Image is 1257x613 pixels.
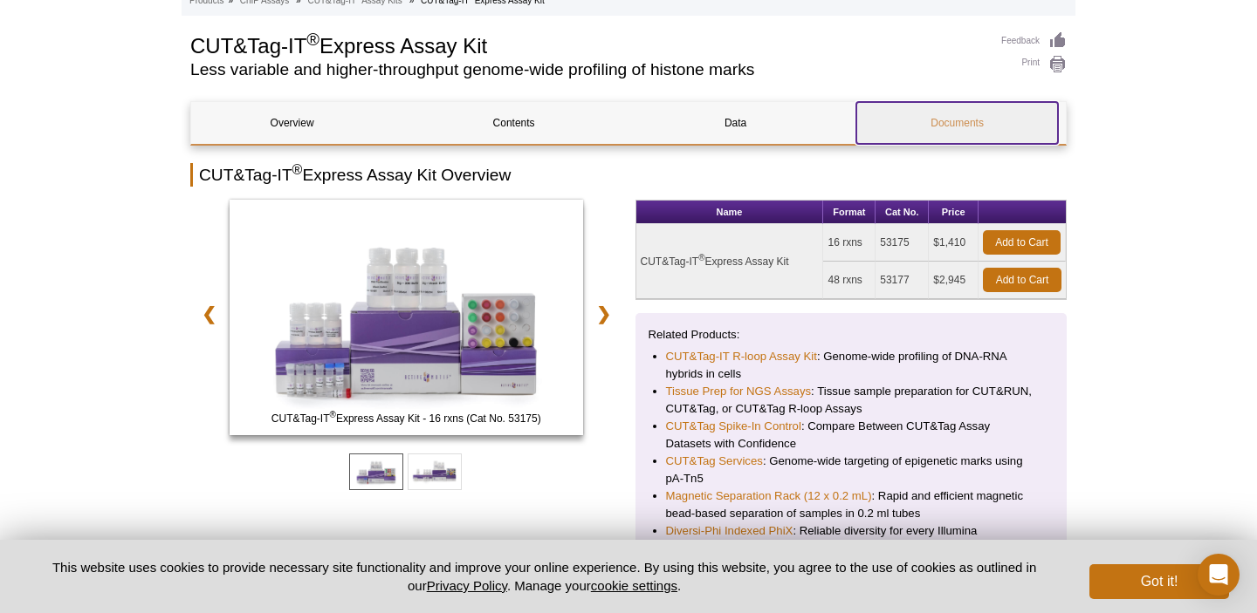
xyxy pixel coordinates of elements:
td: CUT&Tag-IT Express Assay Kit [636,224,824,299]
a: Privacy Policy [427,578,507,593]
img: CUT&Tag-IT Express Assay Kit - 16 rxns [230,200,583,435]
p: This website uses cookies to provide necessary site functionality and improve your online experie... [28,558,1061,595]
sup: ® [698,253,704,262]
li: : Compare Between CUT&Tag Assay Datasets with Confidence [666,418,1037,453]
sup: ® [292,162,303,177]
a: Data [635,102,836,144]
td: 53177 [876,262,929,299]
a: ❯ [585,294,622,334]
li: : Genome-wide profiling of DNA-RNA hybrids in cells [666,348,1037,383]
th: Cat No. [876,201,929,224]
li: : Tissue sample preparation for CUT&RUN, CUT&Tag, or CUT&Tag R-loop Assays [666,383,1037,418]
th: Price [929,201,979,224]
td: 48 rxns [823,262,876,299]
a: Add to Cart [983,230,1061,255]
button: cookie settings [591,578,677,593]
p: Related Products: [649,326,1054,344]
sup: ® [330,410,336,419]
a: CUT&Tag-IT Express Assay Kit - 16 rxns [230,200,583,440]
a: Documents [856,102,1058,144]
a: Tissue Prep for NGS Assays [666,383,812,400]
span: CUT&Tag-IT Express Assay Kit - 16 rxns (Cat No. 53175) [233,410,579,427]
div: Open Intercom Messenger [1198,554,1240,596]
th: Format [823,201,876,224]
a: Contents [413,102,615,144]
li: : Genome-wide targeting of epigenetic marks using pA-Tn5 [666,453,1037,487]
td: 16 rxns [823,224,876,262]
th: Name [636,201,824,224]
a: Add to Cart [983,268,1061,292]
a: Magnetic Separation Rack (12 x 0.2 mL) [666,487,872,505]
h2: CUT&Tag-IT Express Assay Kit Overview [190,163,1067,187]
li: : Rapid and efficient magnetic bead-based separation of samples in 0.2 ml tubes [666,487,1037,522]
a: Overview [191,102,393,144]
a: Diversi-Phi Indexed PhiX [666,522,793,540]
td: $1,410 [929,224,979,262]
a: ❮ [190,294,228,334]
a: Feedback [1001,31,1067,51]
li: : Reliable diversity for every Illumina sequencing run [666,522,1037,557]
a: Print [1001,55,1067,74]
td: 53175 [876,224,929,262]
td: $2,945 [929,262,979,299]
sup: ® [306,30,319,49]
a: CUT&Tag-IT R-loop Assay Kit [666,348,817,365]
h2: Less variable and higher-throughput genome-wide profiling of histone marks [190,62,984,78]
a: CUT&Tag Services [666,453,763,470]
button: Got it! [1089,564,1229,599]
h1: CUT&Tag-IT Express Assay Kit [190,31,984,58]
a: CUT&Tag Spike-In Control [666,418,801,435]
